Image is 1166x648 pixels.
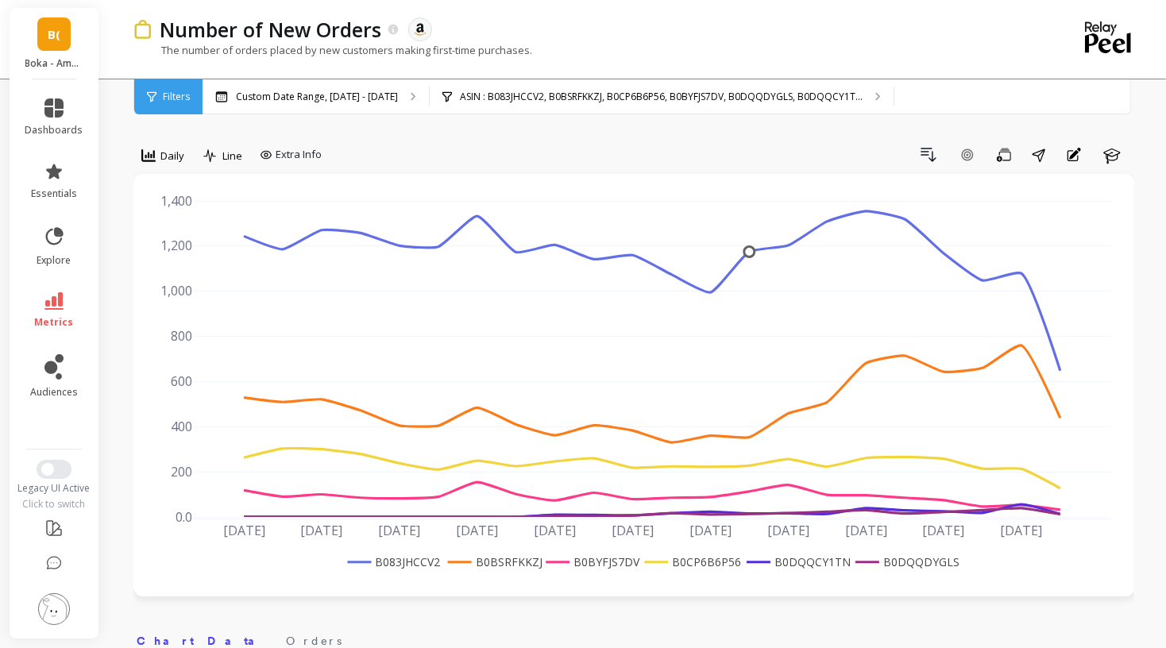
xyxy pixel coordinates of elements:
[222,148,242,164] span: Line
[48,25,60,44] span: B(
[163,91,190,103] span: Filters
[236,91,398,103] p: Custom Date Range, [DATE] - [DATE]
[160,16,381,43] p: Number of New Orders
[160,148,184,164] span: Daily
[133,43,532,57] p: The number of orders placed by new customers making first-time purchases.
[883,554,959,569] text: B0DQQDYGLS
[31,187,77,200] span: essentials
[25,124,83,137] span: dashboards
[30,386,78,399] span: audiences
[35,316,74,329] span: metrics
[10,498,99,511] div: Click to switch
[25,57,83,70] p: Boka - Amazon (Essor)
[10,482,99,495] div: Legacy UI Active
[413,22,427,37] img: api.amazon.svg
[133,20,152,40] img: header icon
[38,593,70,625] img: profile picture
[460,91,863,103] p: ASIN : B083JHCCV2, B0BSRFKKZJ, B0CP6B6P56, B0BYFJS7DV, B0DQQDYGLS, B0DQQCY1T...
[37,254,71,267] span: explore
[276,147,322,163] span: Extra Info
[37,460,71,479] button: Switch to New UI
